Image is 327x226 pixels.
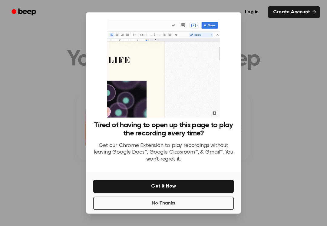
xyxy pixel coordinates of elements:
[93,197,234,210] button: No Thanks
[239,5,265,19] a: Log in
[93,121,234,138] h3: Tired of having to open up this page to play the recording every time?
[107,20,220,118] img: Beep extension in action
[268,6,320,18] a: Create Account
[93,142,234,163] p: Get our Chrome Extension to play recordings without leaving Google Docs™, Google Classroom™, & Gm...
[7,6,41,18] a: Beep
[93,180,234,193] button: Get It Now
